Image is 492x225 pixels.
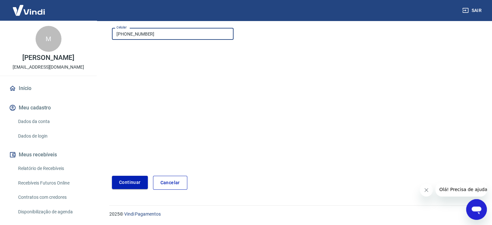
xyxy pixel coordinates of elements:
span: Olá! Precisa de ajuda? [4,5,54,10]
iframe: Botão para abrir a janela de mensagens [466,199,487,220]
a: Disponibilização de agenda [16,205,89,219]
a: Vindi Pagamentos [124,211,161,217]
a: Início [8,81,89,96]
a: Dados da conta [16,115,89,128]
button: Sair [461,5,484,17]
iframe: Fechar mensagem [420,184,433,197]
iframe: Mensagem da empresa [435,182,487,197]
label: Celular [116,25,127,30]
a: Contratos com credores [16,191,89,204]
button: Continuar [112,176,148,189]
p: [PERSON_NAME] [22,54,74,61]
a: Cancelar [153,176,187,190]
button: Meu cadastro [8,101,89,115]
img: Vindi [8,0,50,20]
button: Meus recebíveis [8,148,89,162]
a: Dados de login [16,129,89,143]
a: Recebíveis Futuros Online [16,176,89,190]
div: M [36,26,61,52]
a: Relatório de Recebíveis [16,162,89,175]
p: 2025 © [109,211,476,218]
p: [EMAIL_ADDRESS][DOMAIN_NAME] [13,64,84,71]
